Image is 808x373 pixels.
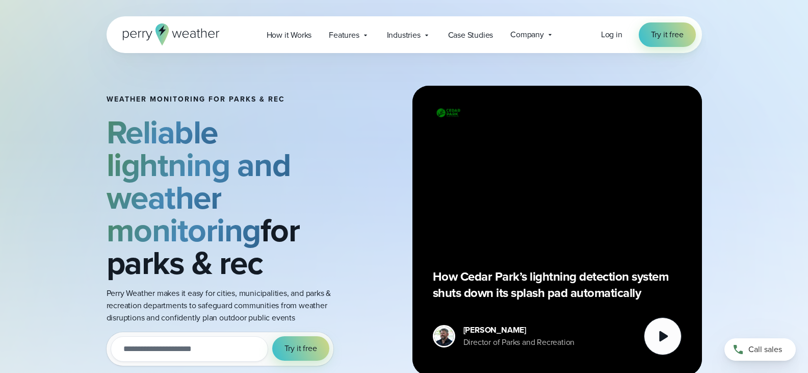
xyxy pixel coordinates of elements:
button: Try it free [272,336,329,361]
div: [PERSON_NAME] [463,324,575,336]
a: Try it free [639,22,696,47]
span: Features [329,29,359,41]
a: Call sales [724,338,796,361]
span: Call sales [748,343,782,356]
h1: Weather Monitoring for parks & rec [107,95,345,104]
p: How Cedar Park’s lightning detection system shuts down its splash pad automatically [433,268,682,301]
span: Try it free [651,29,684,41]
a: Log in [601,29,622,41]
img: City of Cedar Parks Logo [433,106,463,119]
span: How it Works [267,29,312,41]
h2: for parks & rec [107,116,345,279]
p: Perry Weather makes it easy for cities, municipalities, and parks & recreation departments to saf... [107,287,345,324]
span: Case Studies [448,29,493,41]
img: Mike DeVito [434,327,454,346]
span: Try it free [284,342,317,355]
a: Case Studies [439,24,502,45]
span: Log in [601,29,622,40]
div: Director of Parks and Recreation [463,336,575,349]
span: Company [510,29,544,41]
a: How it Works [258,24,321,45]
span: Industries [387,29,421,41]
strong: Reliable lightning and weather monitoring [107,108,291,254]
